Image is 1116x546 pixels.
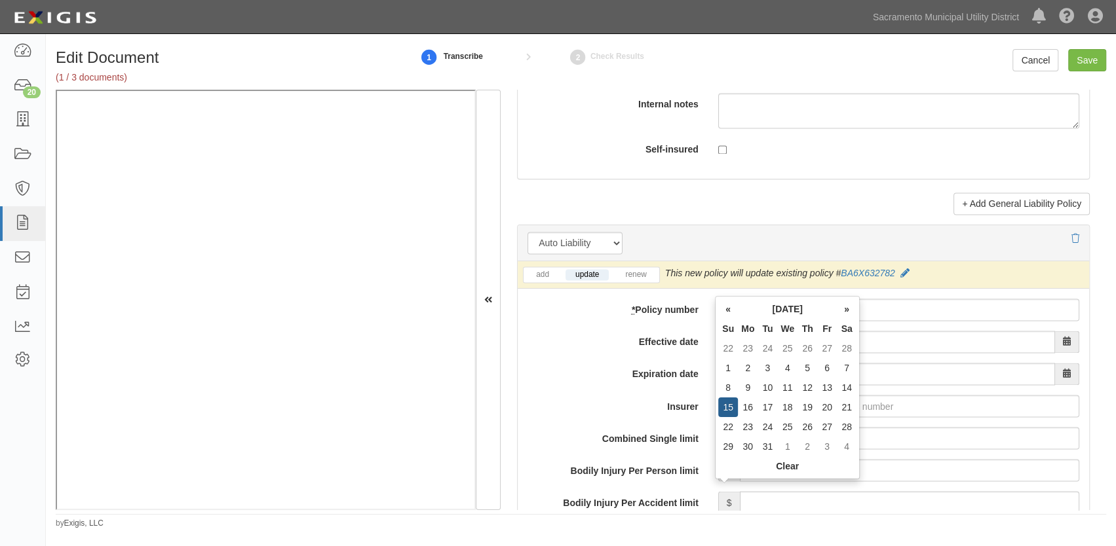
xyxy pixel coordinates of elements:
td: 27 [817,338,837,358]
a: Delete policy [1071,233,1079,244]
td: 18 [777,397,798,417]
td: 16 [738,397,758,417]
th: » [837,299,856,319]
th: Mo [738,319,758,338]
label: Expiration date [518,363,708,380]
small: Check Results [590,52,644,61]
td: 10 [758,378,777,397]
a: Check Results [568,43,588,71]
h1: Edit Document [56,49,393,66]
h5: (1 / 3 documents) [56,73,393,82]
td: 28 [837,417,856,437]
td: 24 [758,417,777,437]
label: Bodily Injury Per Accident limit [518,491,708,509]
img: logo-5460c22ac91f19d4615b14bd174203de0afe785f0fc80cf4dbbc73dc1793850b.png [10,6,100,29]
input: Search by Insurer name or NAIC number [718,395,1079,417]
label: Policy number [518,299,708,316]
td: 11 [777,378,798,397]
th: Th [798,319,817,338]
td: 23 [738,417,758,437]
small: by [56,518,104,529]
td: 8 [718,378,738,397]
td: 3 [817,437,837,456]
td: 13 [817,378,837,397]
td: 9 [738,378,758,397]
small: Transcribe [444,52,483,61]
td: 1 [718,358,738,378]
td: 30 [738,437,758,456]
label: Bodily Injury Per Person limit [518,459,708,477]
td: 25 [777,417,798,437]
td: 1 [777,437,798,456]
a: add [526,269,559,280]
input: MM/DD/YYYY [718,331,1055,353]
td: 20 [817,397,837,417]
a: 1 [419,43,439,71]
strong: 2 [568,50,588,65]
td: 29 [718,437,738,456]
td: 17 [758,397,777,417]
label: Internal notes [518,93,708,111]
a: update [566,269,609,280]
td: 26 [798,417,817,437]
td: 19 [798,397,817,417]
td: 3 [758,358,777,378]
td: 25 [777,338,798,358]
div: 20 [23,86,41,98]
th: Tu [758,319,777,338]
a: Sacramento Municipal Utility District [866,4,1026,30]
td: 14 [837,378,856,397]
input: Save [1068,49,1106,71]
input: MM/DD/YYYY [718,363,1055,385]
td: 23 [738,338,758,358]
th: Fr [817,319,837,338]
td: 21 [837,397,856,417]
label: Self-insured [518,138,708,156]
th: [DATE] [738,299,837,319]
th: We [777,319,798,338]
td: 4 [837,437,856,456]
th: Sa [837,319,856,338]
td: 22 [718,338,738,358]
th: « [718,299,738,319]
abbr: required [632,304,635,315]
span: This new policy will update existing policy # [665,268,841,278]
span: $ [718,491,740,513]
td: 31 [758,437,777,456]
td: 2 [798,437,817,456]
td: 27 [817,417,837,437]
a: Exigis, LLC [64,519,104,528]
th: Su [718,319,738,338]
a: renew [615,269,656,280]
td: 22 [718,417,738,437]
td: 24 [758,338,777,358]
td: 28 [837,338,856,358]
strong: 1 [419,50,439,65]
td: 26 [798,338,817,358]
a: + Add General Liability Policy [953,192,1090,215]
td: 7 [837,358,856,378]
td: 4 [777,358,798,378]
th: Clear [718,456,856,476]
td: 5 [798,358,817,378]
i: Help Center - Complianz [1059,9,1075,25]
a: Cancel [1012,49,1058,71]
td: 6 [817,358,837,378]
a: BA6X632782 [841,268,895,278]
label: Insurer [518,395,708,412]
td: 12 [798,378,817,397]
label: Combined Single limit [518,427,708,445]
label: Effective date [518,331,708,348]
td: 2 [738,358,758,378]
td: 15 [718,397,738,417]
